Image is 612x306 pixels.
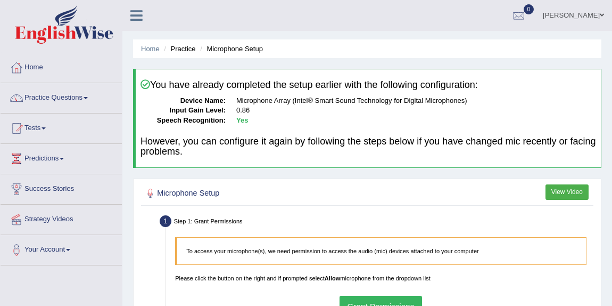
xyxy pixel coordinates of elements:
a: Practice Questions [1,83,122,110]
a: Tests [1,114,122,140]
a: Home [141,45,160,53]
a: Success Stories [1,174,122,201]
a: Home [1,53,122,79]
dt: Speech Recognition: [140,116,226,126]
dd: 0.86 [236,106,596,116]
a: Your Account [1,235,122,262]
button: View Video [545,184,589,200]
li: Microphone Setup [197,44,263,54]
p: To access your microphone(s), we need permission to access the audio (mic) devices attached to yo... [186,247,577,255]
h2: Microphone Setup [144,187,421,200]
a: Predictions [1,144,122,171]
li: Practice [161,44,195,54]
b: Yes [236,116,248,124]
dt: Input Gain Level: [140,106,226,116]
div: Step 1: Grant Permissions [156,213,597,232]
a: Strategy Videos [1,205,122,231]
dd: Microphone Array (Intel® Smart Sound Technology for Digital Microphones) [236,96,596,106]
h4: You have already completed the setup earlier with the following configuration: [140,79,596,91]
span: 0 [524,4,534,14]
b: Allow [325,275,340,281]
h4: However, you can configure it again by following the steps below if you have changed mic recently... [140,136,596,158]
p: Please click the button on the right and if prompted select microphone from the dropdown list [175,274,586,283]
dt: Device Name: [140,96,226,106]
